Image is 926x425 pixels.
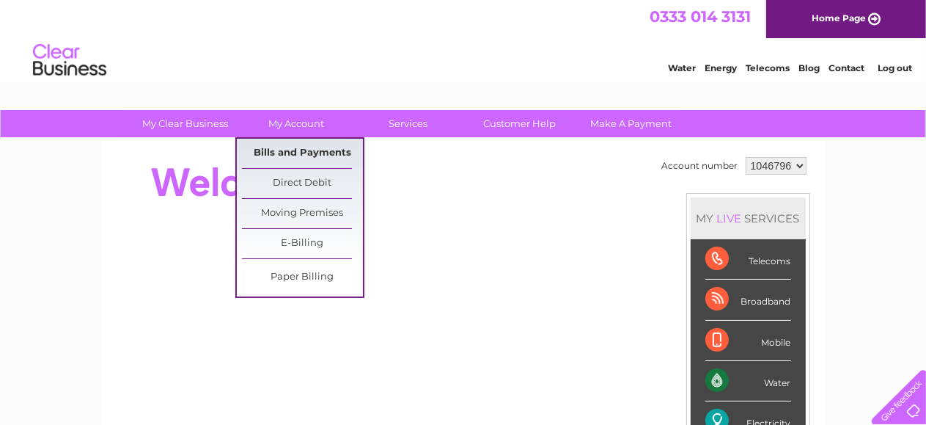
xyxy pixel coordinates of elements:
div: Water [705,361,791,402]
div: Mobile [705,321,791,361]
a: Paper Billing [242,263,363,292]
div: Clear Business is a trading name of Verastar Limited (registered in [GEOGRAPHIC_DATA] No. 3667643... [117,8,810,71]
a: My Account [236,110,357,137]
a: Services [348,110,468,137]
a: Energy [705,62,737,73]
a: Water [668,62,696,73]
a: E-Billing [242,229,363,258]
div: Broadband [705,280,791,320]
div: Telecoms [705,239,791,280]
a: 0333 014 3131 [650,7,751,26]
a: Bills and Payments [242,139,363,168]
img: logo.png [32,38,107,83]
a: Blog [798,62,820,73]
a: Direct Debit [242,169,363,198]
td: Account number [658,153,742,178]
a: My Clear Business [125,110,246,137]
a: Log out [878,62,912,73]
div: LIVE [714,211,745,225]
a: Customer Help [459,110,580,137]
a: Telecoms [746,62,790,73]
div: MY SERVICES [691,197,806,239]
a: Moving Premises [242,199,363,228]
a: Make A Payment [570,110,691,137]
a: Contact [828,62,864,73]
